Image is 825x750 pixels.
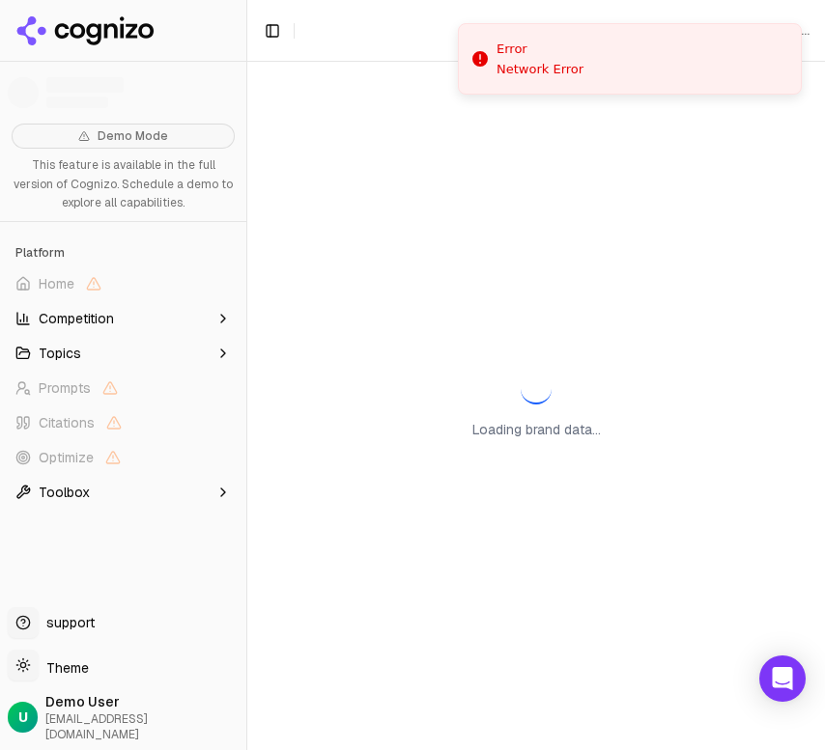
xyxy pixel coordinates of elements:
p: This feature is available in the full version of Cognizo. Schedule a demo to explore all capabili... [12,156,235,213]
div: Network Error [497,61,583,78]
span: Demo Mode [98,128,168,144]
span: U [18,708,28,727]
button: Topics [8,338,239,369]
span: Prompts [39,378,91,398]
span: [EMAIL_ADDRESS][DOMAIN_NAME] [45,711,239,742]
span: Home [39,274,74,293]
span: Competition [39,309,114,328]
button: Competition [8,303,239,334]
span: Theme [39,659,89,677]
p: Loading brand data... [472,420,601,439]
button: Toolbox [8,477,239,508]
span: Optimize [39,448,94,467]
div: Open Intercom Messenger [759,655,806,702]
span: Citations [39,413,95,432]
div: Platform [8,237,239,268]
div: Error [497,40,583,59]
span: Demo User [45,692,239,711]
span: Toolbox [39,483,90,502]
span: support [39,613,95,632]
span: Topics [39,344,81,363]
